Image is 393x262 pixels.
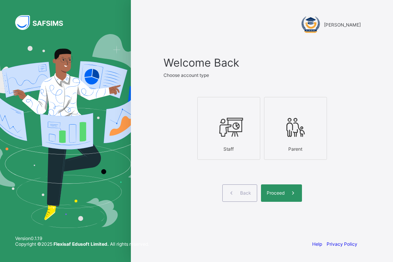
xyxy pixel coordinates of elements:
span: Back [240,190,251,196]
span: Copyright © 2025 All rights reserved. [15,241,149,247]
img: SAFSIMS Logo [15,15,72,30]
span: Proceed [267,190,285,196]
div: Parent [268,142,323,156]
span: Choose account type [163,72,209,78]
div: Staff [201,142,256,156]
strong: Flexisaf Edusoft Limited. [53,241,109,247]
span: [PERSON_NAME] [324,22,361,28]
a: Help [312,241,322,247]
span: Welcome Back [163,56,361,69]
a: Privacy Policy [327,241,357,247]
span: Version 0.1.19 [15,235,149,241]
